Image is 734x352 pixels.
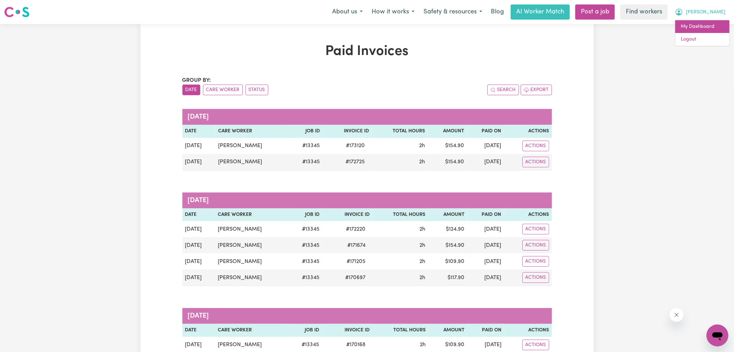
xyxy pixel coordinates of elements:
[288,324,322,337] th: Job ID
[419,243,425,248] span: 2 hours
[182,154,215,170] td: [DATE]
[215,221,288,237] td: [PERSON_NAME]
[4,6,30,18] img: Careseekers logo
[419,159,425,165] span: 2 hours
[467,208,504,221] th: Paid On
[521,85,552,95] button: Export
[203,85,243,95] button: sort invoices by care worker
[4,4,30,20] a: Careseekers logo
[522,256,549,267] button: Actions
[504,125,552,138] th: Actions
[511,4,570,20] a: AI Worker Match
[522,141,549,151] button: Actions
[419,143,425,148] span: 2 hours
[182,269,215,286] td: [DATE]
[428,221,467,237] td: $ 124.90
[182,308,552,324] caption: [DATE]
[467,324,504,337] th: Paid On
[182,208,215,221] th: Date
[467,154,504,170] td: [DATE]
[182,237,215,253] td: [DATE]
[288,208,322,221] th: Job ID
[372,125,428,138] th: Total Hours
[504,208,552,221] th: Actions
[322,208,372,221] th: Invoice ID
[428,269,467,286] td: $ 117.90
[4,5,42,10] span: Need any help?
[288,253,322,269] td: # 13345
[288,221,322,237] td: # 13345
[467,253,504,269] td: [DATE]
[341,158,369,166] span: # 172725
[372,208,428,221] th: Total Hours
[215,125,289,138] th: Care Worker
[288,237,322,253] td: # 13345
[323,125,372,138] th: Invoice ID
[342,341,370,349] span: # 170168
[428,324,467,337] th: Amount
[246,85,268,95] button: sort invoices by paid status
[342,257,370,266] span: # 171205
[215,154,289,170] td: [PERSON_NAME]
[522,272,549,283] button: Actions
[215,253,288,269] td: [PERSON_NAME]
[467,138,504,154] td: [DATE]
[467,237,504,253] td: [DATE]
[428,154,467,170] td: $ 154.90
[428,138,467,154] td: $ 154.90
[670,308,684,322] iframe: Close message
[342,142,369,150] span: # 173120
[322,324,372,337] th: Invoice ID
[182,221,215,237] td: [DATE]
[373,324,428,337] th: Total Hours
[675,20,730,46] div: My Account
[522,157,549,167] button: Actions
[670,5,730,19] button: My Account
[575,4,615,20] a: Post a job
[341,274,370,282] span: # 170697
[522,240,549,251] button: Actions
[504,324,552,337] th: Actions
[182,78,211,83] span: Group by:
[419,275,425,280] span: 2 hours
[675,20,730,33] a: My Dashboard
[215,138,289,154] td: [PERSON_NAME]
[328,5,367,19] button: About us
[522,340,549,350] button: Actions
[182,85,200,95] button: sort invoices by date
[215,269,288,286] td: [PERSON_NAME]
[487,85,519,95] button: Search
[419,259,425,264] span: 2 hours
[182,138,215,154] td: [DATE]
[343,241,370,250] span: # 171674
[367,5,419,19] button: How it works
[289,138,323,154] td: # 13345
[675,33,730,46] a: Logout
[428,125,467,138] th: Amount
[428,237,467,253] td: $ 154.90
[620,4,668,20] a: Find workers
[467,221,504,237] td: [DATE]
[215,237,288,253] td: [PERSON_NAME]
[487,4,508,20] a: Blog
[215,324,288,337] th: Care Worker
[182,125,215,138] th: Date
[467,125,504,138] th: Paid On
[522,224,549,234] button: Actions
[419,227,425,232] span: 2 hours
[215,208,288,221] th: Care Worker
[428,253,467,269] td: $ 109.90
[288,269,322,286] td: # 13345
[419,5,487,19] button: Safety & resources
[428,208,467,221] th: Amount
[182,43,552,60] h1: Paid Invoices
[182,109,552,125] caption: [DATE]
[707,324,729,346] iframe: Button to launch messaging window
[467,269,504,286] td: [DATE]
[289,125,323,138] th: Job ID
[342,225,370,233] span: # 172220
[289,154,323,170] td: # 13345
[182,253,215,269] td: [DATE]
[182,324,215,337] th: Date
[420,342,426,348] span: 2 hours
